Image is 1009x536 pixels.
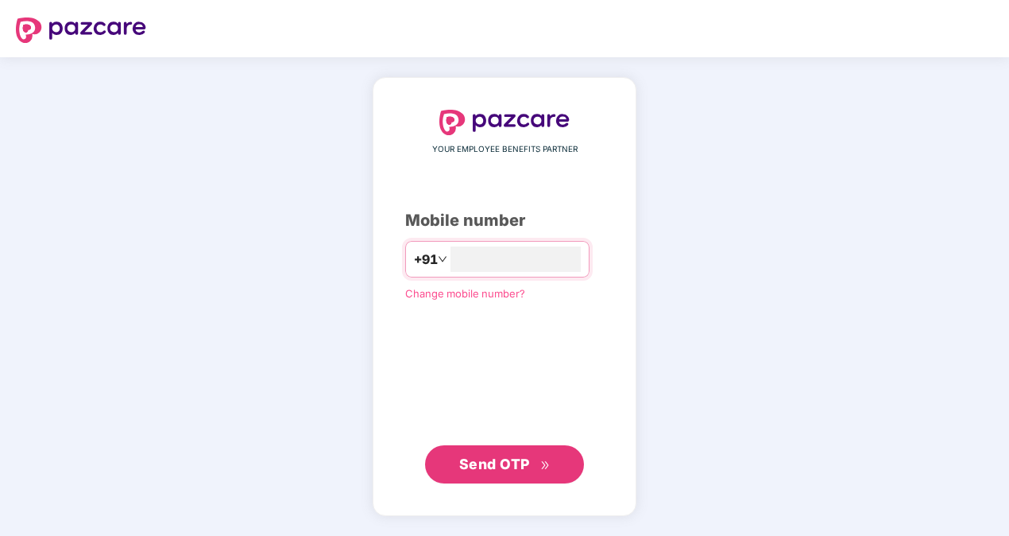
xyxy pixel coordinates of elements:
[405,287,525,300] a: Change mobile number?
[439,110,570,135] img: logo
[16,17,146,43] img: logo
[425,445,584,484] button: Send OTPdouble-right
[432,143,578,156] span: YOUR EMPLOYEE BENEFITS PARTNER
[438,254,447,264] span: down
[459,456,530,472] span: Send OTP
[540,460,551,471] span: double-right
[405,208,604,233] div: Mobile number
[414,250,438,270] span: +91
